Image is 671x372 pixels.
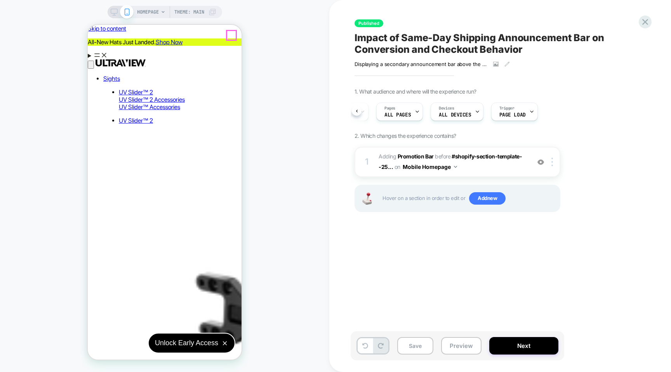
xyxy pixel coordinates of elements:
[435,153,450,160] span: BEFORE
[355,32,638,55] span: Impact of Same-Day Shipping Announcement Bar on Conversion and Checkout Behavior
[499,106,515,111] span: Trigger
[31,64,65,71] a: UV Slider™ 2
[379,153,434,160] span: Adding
[355,88,476,95] span: 1. What audience and where will the experience run?
[60,308,148,329] button: Unlock Early Access
[382,192,556,205] span: Hover on a section in order to edit or
[469,192,506,205] span: Add new
[551,158,553,166] img: close
[137,6,159,18] span: HOMEPAGE
[355,61,487,67] span: Displaying a secondary announcement bar above the hero image that highlights “Order by 2PM EST fo...
[439,106,454,111] span: Devices
[384,106,395,111] span: Pages
[441,337,482,355] button: Preview
[31,78,92,86] a: UV Slider™ Accessories
[537,159,544,165] img: crossed eye
[397,337,433,355] button: Save
[31,92,65,99] a: UV Slider™ 2
[359,193,375,205] img: Joystick
[363,154,371,170] div: 1
[68,14,95,21] a: Shop Now
[355,19,383,27] span: Published
[439,112,471,118] span: ALL DEVICES
[489,337,558,355] button: Next
[499,112,526,118] span: Page Load
[398,153,434,160] b: Promotion Bar
[403,161,457,172] button: Mobile Homepage
[174,6,204,18] span: Theme: MAIN
[395,162,400,172] span: on
[31,71,97,78] a: UV Slider™ 2 Accessories
[454,166,457,168] img: down arrow
[384,112,411,118] span: ALL PAGES
[355,132,456,139] span: 2. Which changes the experience contains?
[16,50,32,57] a: Sights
